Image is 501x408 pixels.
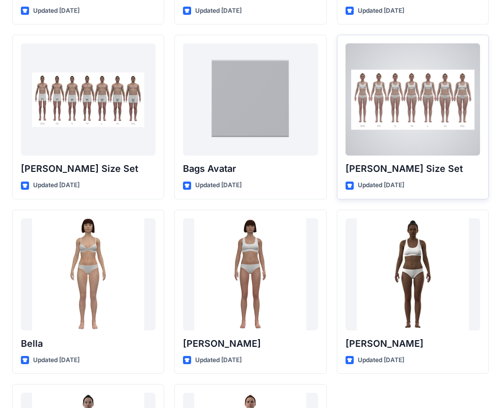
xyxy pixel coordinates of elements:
[21,218,155,330] a: Bella
[195,6,242,16] p: Updated [DATE]
[195,180,242,191] p: Updated [DATE]
[33,6,80,16] p: Updated [DATE]
[183,218,318,330] a: Emma
[358,355,404,366] p: Updated [DATE]
[21,162,155,176] p: [PERSON_NAME] Size Set
[33,180,80,191] p: Updated [DATE]
[21,337,155,351] p: Bella
[21,43,155,156] a: Oliver Size Set
[358,180,404,191] p: Updated [DATE]
[346,218,480,330] a: Gabrielle
[33,355,80,366] p: Updated [DATE]
[346,162,480,176] p: [PERSON_NAME] Size Set
[346,337,480,351] p: [PERSON_NAME]
[346,43,480,156] a: Olivia Size Set
[183,337,318,351] p: [PERSON_NAME]
[183,162,318,176] p: Bags Avatar
[183,43,318,156] a: Bags Avatar
[195,355,242,366] p: Updated [DATE]
[358,6,404,16] p: Updated [DATE]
